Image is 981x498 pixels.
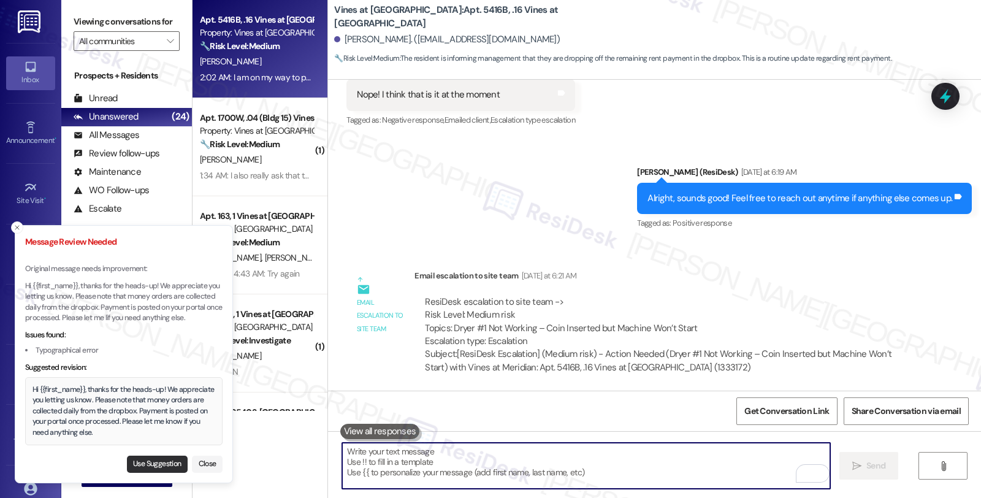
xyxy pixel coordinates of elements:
li: Typographical error [25,345,223,356]
div: Apt. 5416B, .16 Vines at [GEOGRAPHIC_DATA] [200,13,313,26]
strong: 🔧 Risk Level: Medium [200,237,280,248]
span: • [55,134,56,143]
strong: 🔧 Risk Level: Medium [200,40,280,52]
a: Insights • [6,237,55,270]
div: Prospects + Residents [61,69,192,82]
span: : The resident is informing management that they are dropping off the remaining rent payment in t... [334,52,891,65]
div: Property: [GEOGRAPHIC_DATA] [200,321,313,334]
button: Send [839,452,899,480]
i:  [939,461,948,471]
div: Property: Vines at [GEOGRAPHIC_DATA] [200,26,313,39]
div: [PERSON_NAME]. ([EMAIL_ADDRESS][DOMAIN_NAME]) [334,33,560,46]
button: Use Suggestion [127,456,188,473]
textarea: To enrich screen reader interactions, please activate Accessibility in Grammarly extension settings [342,443,830,489]
strong: 🔧 Risk Level: Medium [334,53,399,63]
div: Tagged as: [346,111,575,129]
div: 2:02 AM: I am on my way to put the remainder rent of this month in the dropbox. Just wanted you t... [200,72,594,83]
div: Review follow-ups [74,147,159,160]
span: [PERSON_NAME] [265,252,326,263]
div: [DATE] at 6:21 AM [519,269,577,282]
span: Send [866,459,885,472]
span: Negative response , [382,115,444,125]
p: Hi {{first_name}}, thanks for the heads-up! We appreciate you letting us know. Please note that m... [25,281,223,324]
div: Alright, sounds good! Feel free to reach out anytime if anything else comes up. [647,192,952,205]
div: Property: Vines at [GEOGRAPHIC_DATA] [200,124,313,137]
div: Hi {{first_name}}, thanks for the heads-up! We appreciate you letting us know. Please note that m... [32,385,216,439]
div: Email escalation to site team [357,296,405,335]
div: Apt. 056, 1 Vines at [GEOGRAPHIC_DATA] [200,308,313,321]
div: All Messages [74,129,139,142]
p: Original message needs improvement: [25,264,223,275]
button: Close [192,456,223,473]
div: Nope! I think that is it at the moment [357,88,500,101]
div: [DATE] at 6:19 AM [738,166,797,178]
a: Site Visit • [6,177,55,210]
b: Vines at [GEOGRAPHIC_DATA]: Apt. 5416B, .16 Vines at [GEOGRAPHIC_DATA] [334,4,579,30]
strong: 🔧 Risk Level: Medium [200,139,280,150]
button: Close toast [11,221,23,234]
div: Unread [74,92,118,105]
a: Buildings [6,297,55,331]
span: Emailed client , [445,115,490,125]
button: Get Conversation Link [736,397,837,425]
span: Escalation type escalation [490,115,575,125]
div: Maintenance [74,166,141,178]
div: WO Follow-ups [74,184,149,197]
div: Property: [GEOGRAPHIC_DATA] [200,223,313,236]
div: Unanswered [74,110,139,123]
img: ResiDesk Logo [18,10,43,33]
div: Issues found: [25,330,223,341]
h3: Message Review Needed [25,236,223,248]
div: Escalate [74,202,121,215]
span: Share Conversation via email [852,405,961,418]
i:  [167,36,174,46]
div: (24) [169,107,192,126]
div: Apt. 163, 1 Vines at [GEOGRAPHIC_DATA] [200,210,313,223]
div: Email escalation to site team [414,269,915,286]
div: Apt. CA135403, [GEOGRAPHIC_DATA][US_STATE] [200,406,313,419]
span: [PERSON_NAME] [200,56,261,67]
a: Inbox [6,56,55,90]
div: Apt. 1700W, .04 (Bldg 15) Vines at [GEOGRAPHIC_DATA] [200,112,313,124]
button: Share Conversation via email [844,397,969,425]
label: Viewing conversations for [74,12,180,31]
span: [PERSON_NAME] [200,154,261,165]
span: • [44,194,46,203]
strong: ❓ Risk Level: Investigate [200,335,291,346]
input: All communities [79,31,160,51]
div: [DATE] at 4:43 AM: Try again [200,268,299,279]
span: Get Conversation Link [744,405,829,418]
span: Positive response [673,218,731,228]
div: Subject: [ResiDesk Escalation] (Medium risk) - Action Needed (Dryer #1 Not Working – Coin Inserte... [425,348,905,374]
a: Leads [6,358,55,391]
div: [PERSON_NAME] (ResiDesk) [637,166,972,183]
div: Tagged as: [637,214,972,232]
i:  [852,461,861,471]
div: 1:34 AM: I also really ask that the neighbors upstairs continue to smoke weed inside because the ... [200,170,961,181]
div: ResiDesk escalation to site team -> Risk Level: Medium risk Topics: Dryer #1 Not Working – Coin I... [425,296,905,348]
div: Suggested revision: [25,362,223,373]
a: Templates • [6,418,55,451]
